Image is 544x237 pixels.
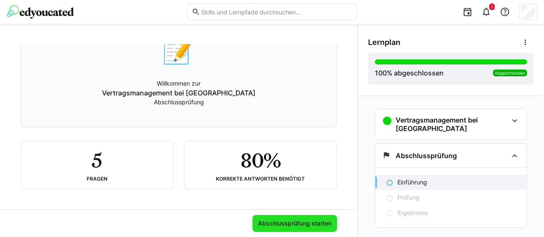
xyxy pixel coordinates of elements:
[397,178,427,187] p: Einführung
[92,148,102,173] h2: 5
[252,215,337,232] button: Abschlussprüfung starten
[257,219,333,228] span: Abschlussprüfung starten
[241,148,280,173] h2: 80%
[396,116,508,133] h3: Vertragsmanagement bei [GEOGRAPHIC_DATA]
[397,193,419,202] p: Prüfung
[397,209,428,217] p: Ergebnisse
[495,70,525,75] span: Abgeschlossen
[368,38,400,47] span: Lernplan
[157,79,201,88] p: Willkommen zur
[491,4,493,9] span: 1
[375,68,444,78] div: % abgeschlossen
[154,98,204,106] p: Abschlussprüfung
[87,176,108,182] div: Fragen
[375,69,387,77] span: 100
[162,33,196,66] div: 📝
[200,8,352,16] input: Skills und Lernpfade durchsuchen…
[102,88,255,98] p: Vertragsmanagement bei [GEOGRAPHIC_DATA]
[396,151,457,160] h3: Abschlussprüfung
[216,176,305,182] div: Korrekte Antworten benötigt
